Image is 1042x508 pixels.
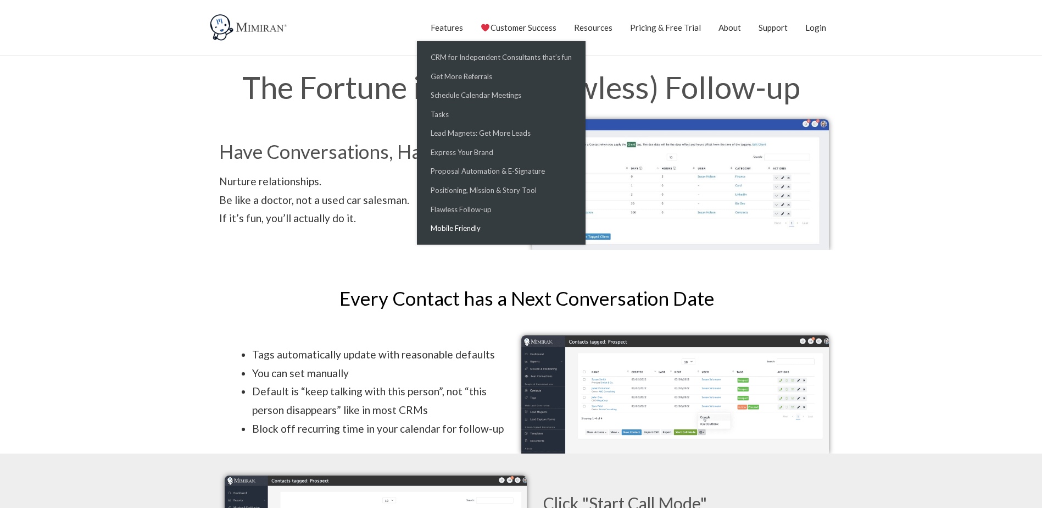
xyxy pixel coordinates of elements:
[574,14,612,41] a: Resources
[805,14,826,41] a: Login
[208,14,291,41] img: Mimiran CRM
[718,14,741,41] a: About
[420,67,583,86] a: Get More Referrals
[759,14,788,41] a: Support
[420,162,583,181] a: Proposal Automation & E-Signature
[431,14,463,41] a: Features
[420,200,583,219] a: Flawless Follow-up
[208,72,834,103] h1: The Fortune is in the (Flawless) Follow-up
[252,345,516,364] li: Tags automatically update with reasonable defaults
[521,335,829,454] img: Mimiran Call Mode Calendar
[252,382,516,419] li: Default is “keep talking with this person”, not “this person disappears” like in most CRMs
[420,86,583,105] a: Schedule Calendar Meetings
[630,14,701,41] a: Pricing & Free Trial
[532,119,829,250] img: Mimiran CRM Client Tag Tasks
[420,124,583,143] a: Lead Magnets: Get More Leads
[219,142,516,161] h2: Have Conversations, Have Fun
[219,209,516,228] div: If it’s fun, you’ll actually do it.
[252,419,516,438] li: Block off recurring time in your calendar for follow-up
[225,289,829,308] h2: Every Contact has a Next Conversation Date
[420,181,583,200] a: Positioning, Mission & Story Tool
[420,48,583,67] a: CRM for Independent Consultants that’s fun
[481,14,556,41] a: Customer Success
[219,172,516,191] div: Nurture relationships.
[252,364,516,383] li: You can set manually
[481,24,489,32] img: ❤️
[420,143,583,162] a: Express Your Brand
[420,219,583,238] a: Mobile Friendly
[219,191,516,209] div: Be like a doctor, not a used car salesman.
[420,105,583,124] a: Tasks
